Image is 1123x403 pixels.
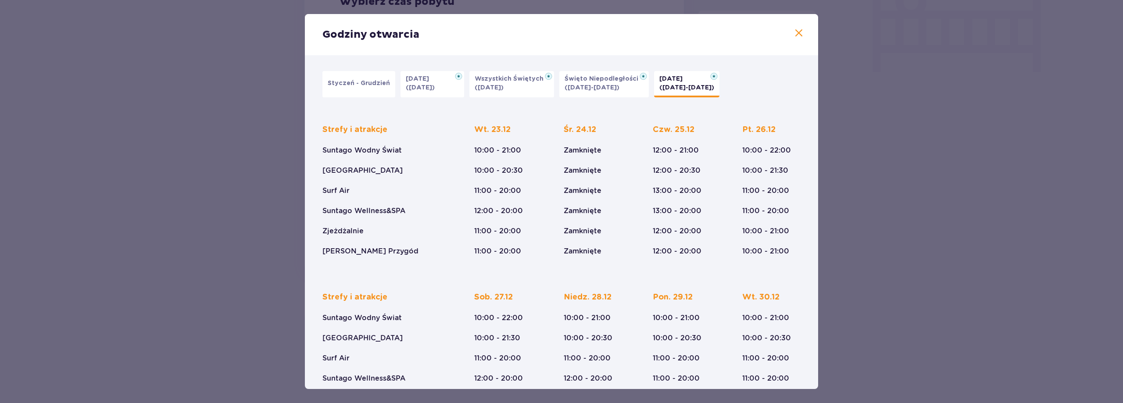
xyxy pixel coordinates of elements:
[742,246,789,256] p: 10:00 - 21:00
[742,374,789,383] p: 11:00 - 20:00
[322,292,387,303] p: Strefy i atrakcje
[401,71,464,97] button: [DATE]([DATE])
[653,186,701,196] p: 13:00 - 20:00
[653,146,699,155] p: 12:00 - 21:00
[322,353,350,363] p: Surf Air
[564,125,596,135] p: Śr. 24.12
[322,125,387,135] p: Strefy i atrakcje
[659,75,688,83] p: [DATE]
[328,79,390,88] p: Styczeń - Grudzień
[564,186,601,196] p: Zamknięte
[474,353,521,363] p: 11:00 - 20:00
[564,146,601,155] p: Zamknięte
[406,83,435,92] p: ([DATE])
[474,226,521,236] p: 11:00 - 20:00
[742,292,780,303] p: Wt. 30.12
[742,166,788,175] p: 10:00 - 21:30
[742,333,791,343] p: 10:00 - 20:30
[659,83,714,92] p: ([DATE]-[DATE])
[475,75,549,83] p: Wszystkich Świętych
[474,313,523,323] p: 10:00 - 22:00
[322,374,405,383] p: Suntago Wellness&SPA
[564,333,612,343] p: 10:00 - 20:30
[565,75,644,83] p: Święto Niepodległości
[406,75,434,83] p: [DATE]
[564,166,601,175] p: Zamknięte
[474,333,520,343] p: 10:00 - 21:30
[469,71,554,97] button: Wszystkich Świętych([DATE])
[653,206,701,216] p: 13:00 - 20:00
[742,353,789,363] p: 11:00 - 20:00
[474,374,523,383] p: 12:00 - 20:00
[653,226,701,236] p: 12:00 - 20:00
[322,28,419,41] p: Godziny otwarcia
[653,333,701,343] p: 10:00 - 20:30
[322,246,418,256] p: [PERSON_NAME] Przygód
[474,206,523,216] p: 12:00 - 20:00
[322,206,405,216] p: Suntago Wellness&SPA
[564,206,601,216] p: Zamknięte
[322,333,403,343] p: [GEOGRAPHIC_DATA]
[742,146,791,155] p: 10:00 - 22:00
[565,83,619,92] p: ([DATE]-[DATE])
[474,292,513,303] p: Sob. 27.12
[653,374,700,383] p: 11:00 - 20:00
[742,186,789,196] p: 11:00 - 20:00
[564,226,601,236] p: Zamknięte
[742,125,776,135] p: Pt. 26.12
[474,246,521,256] p: 11:00 - 20:00
[653,166,701,175] p: 12:00 - 20:30
[322,166,403,175] p: [GEOGRAPHIC_DATA]
[322,186,350,196] p: Surf Air
[564,374,612,383] p: 12:00 - 20:00
[475,83,504,92] p: ([DATE])
[564,292,612,303] p: Niedz. 28.12
[742,226,789,236] p: 10:00 - 21:00
[322,146,402,155] p: Suntago Wodny Świat
[474,186,521,196] p: 11:00 - 20:00
[474,166,523,175] p: 10:00 - 20:30
[322,71,395,97] button: Styczeń - Grudzień
[653,246,701,256] p: 12:00 - 20:00
[564,246,601,256] p: Zamknięte
[742,313,789,323] p: 10:00 - 21:00
[653,125,694,135] p: Czw. 25.12
[654,71,719,97] button: [DATE]([DATE]-[DATE])
[559,71,649,97] button: Święto Niepodległości([DATE]-[DATE])
[474,146,521,155] p: 10:00 - 21:00
[653,353,700,363] p: 11:00 - 20:00
[322,226,364,236] p: Zjeżdżalnie
[653,292,693,303] p: Pon. 29.12
[653,313,700,323] p: 10:00 - 21:00
[564,353,611,363] p: 11:00 - 20:00
[742,206,789,216] p: 11:00 - 20:00
[564,313,611,323] p: 10:00 - 21:00
[322,313,402,323] p: Suntago Wodny Świat
[474,125,511,135] p: Wt. 23.12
